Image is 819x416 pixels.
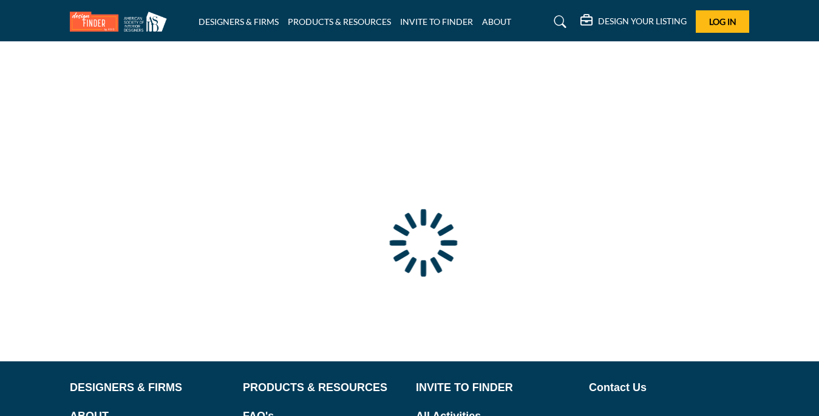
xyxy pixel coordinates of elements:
[542,12,574,32] a: Search
[400,16,473,27] a: INVITE TO FINDER
[580,15,687,29] div: DESIGN YOUR LISTING
[243,380,403,396] a: PRODUCTS & RESOURCES
[70,12,173,32] img: Site Logo
[482,16,511,27] a: ABOUT
[598,16,687,27] h5: DESIGN YOUR LISTING
[416,380,576,396] a: INVITE TO FINDER
[589,380,749,396] a: Contact Us
[696,10,749,33] button: Log In
[199,16,279,27] a: DESIGNERS & FIRMS
[288,16,391,27] a: PRODUCTS & RESOURCES
[709,16,736,27] span: Log In
[70,380,230,396] a: DESIGNERS & FIRMS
